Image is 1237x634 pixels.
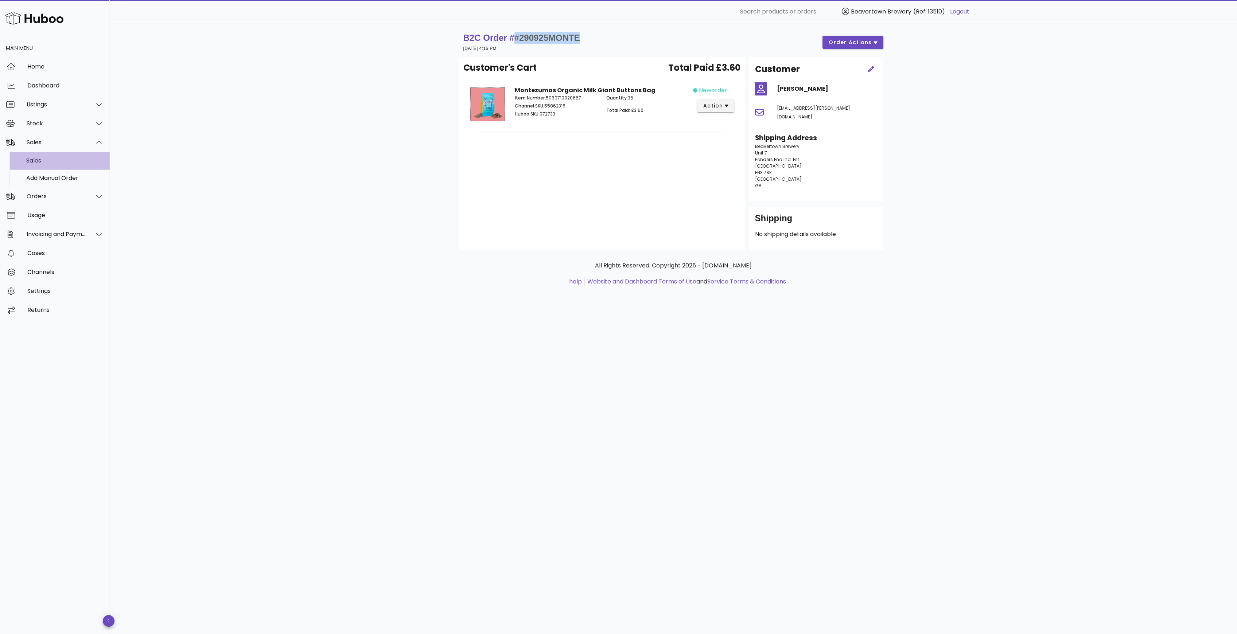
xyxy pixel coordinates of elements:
[755,212,878,230] div: Shipping
[27,101,86,108] div: Listings
[703,102,723,110] span: action
[606,107,643,113] span: Total Paid: £3.60
[27,139,86,146] div: Sales
[569,277,582,286] a: help
[515,111,540,117] span: Huboo SKU:
[755,143,800,149] span: Beavertown Brewery
[515,103,598,109] p: 55862315
[27,193,86,200] div: Orders
[463,33,580,43] strong: B2C Order #
[27,63,104,70] div: Home
[27,120,86,127] div: Stock
[668,61,740,74] span: Total Paid £3.60
[27,269,104,275] div: Channels
[515,95,598,101] p: 5060719920667
[950,7,969,16] a: Logout
[5,11,63,26] img: Huboo Logo
[465,261,882,270] p: All Rights Reserved. Copyright 2025 - [DOMAIN_NAME]
[515,111,598,117] p: 972733
[828,39,872,46] span: order actions
[463,61,537,74] span: Customer's Cart
[463,46,497,51] small: [DATE] 4:16 PM
[755,63,800,76] h2: Customer
[585,277,786,286] li: and
[27,306,104,313] div: Returns
[515,103,544,109] span: Channel SKU:
[26,175,104,181] div: Add Manual Order
[755,133,878,143] h3: Shipping Address
[606,95,689,101] p: 36
[699,86,727,95] span: neworder
[27,82,104,89] div: Dashboard
[587,277,696,286] a: Website and Dashboard Terms of Use
[606,95,627,101] span: Quantity:
[913,7,945,16] span: (Ref: 13510)
[27,231,86,238] div: Invoicing and Payments
[755,183,762,189] span: GB
[777,85,878,93] h4: [PERSON_NAME]
[27,250,104,257] div: Cases
[515,86,656,94] strong: Montezumas Organic Milk Giant Buttons Bag
[515,95,546,101] span: Item Number:
[851,7,911,16] span: Beavertown Brewery
[755,169,771,176] span: EN3 7SP
[26,157,104,164] div: Sales
[755,176,802,182] span: [GEOGRAPHIC_DATA]
[514,33,580,43] span: #290925MONTE
[822,36,883,49] button: order actions
[469,86,506,123] img: Product Image
[755,156,800,163] span: Ponders End ind. Est.
[755,163,802,169] span: [GEOGRAPHIC_DATA]
[697,99,735,112] button: action
[755,150,767,156] span: Unit 7
[27,212,104,219] div: Usage
[707,277,786,286] a: Service Terms & Conditions
[27,287,104,294] div: Settings
[755,230,878,239] p: No shipping details available
[777,105,850,120] span: [EMAIL_ADDRESS][PERSON_NAME][DOMAIN_NAME]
